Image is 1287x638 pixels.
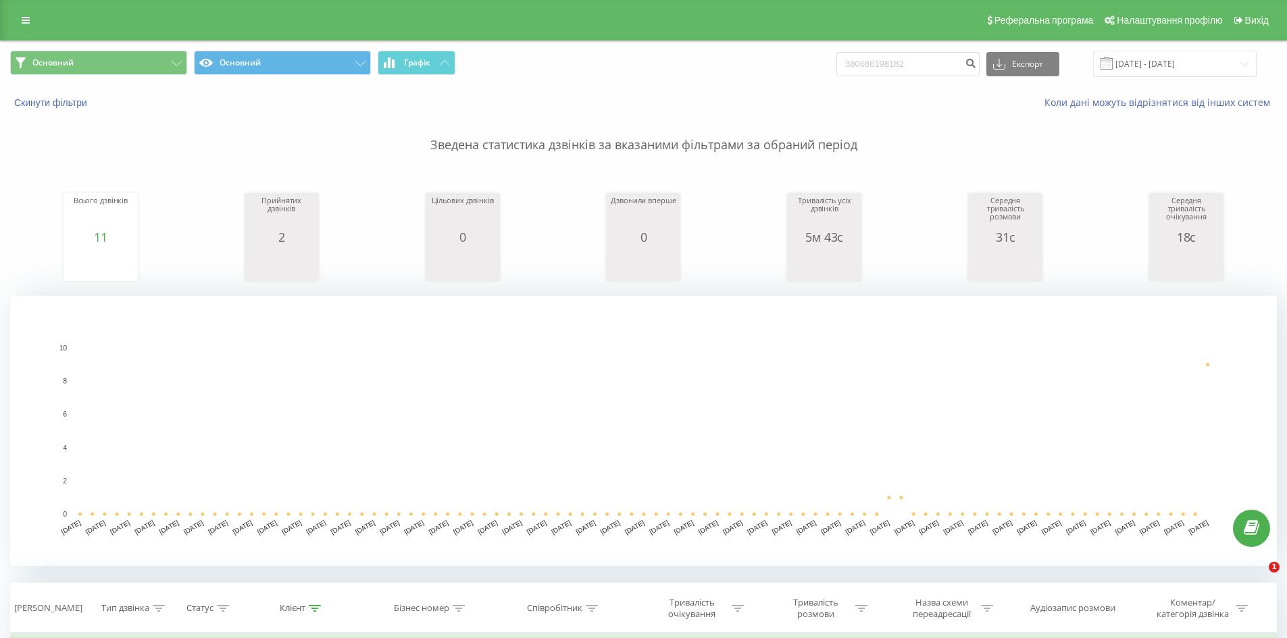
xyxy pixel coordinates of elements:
svg: A chart. [1153,244,1220,284]
text: [DATE] [256,519,278,535]
div: Середня тривалість розмови [971,196,1039,230]
div: [PERSON_NAME] [14,603,82,614]
text: [DATE] [232,519,254,535]
text: [DATE] [1187,519,1209,535]
button: Експорт [986,52,1059,76]
text: 8 [63,377,67,385]
text: [DATE] [403,519,425,535]
span: 1 [1269,562,1280,573]
text: [DATE] [819,519,842,535]
div: Назва схеми переадресації [905,597,978,620]
text: [DATE] [550,519,572,535]
div: Співробітник [527,603,582,614]
text: [DATE] [60,519,82,535]
div: 5м 43с [790,230,858,244]
text: [DATE] [917,519,940,535]
text: [DATE] [84,519,107,535]
text: [DATE] [942,519,965,535]
svg: A chart. [609,244,677,284]
text: [DATE] [991,519,1013,535]
div: 31с [971,230,1039,244]
text: [DATE] [182,519,205,535]
text: [DATE] [526,519,548,535]
span: Графік [404,58,430,68]
div: Дзвонили вперше [609,196,677,230]
p: Зведена статистика дзвінків за вказаними фільтрами за обраний період [10,109,1277,154]
span: Налаштування профілю [1117,15,1222,26]
div: 0 [609,230,677,244]
div: 11 [67,230,134,244]
div: Прийнятих дзвінків [248,196,316,230]
div: Коментар/категорія дзвінка [1153,597,1232,620]
div: A chart. [10,296,1277,566]
text: [DATE] [893,519,915,535]
a: Коли дані можуть відрізнятися вiд інших систем [1044,96,1277,109]
text: [DATE] [476,519,499,535]
text: [DATE] [207,519,229,535]
div: Середня тривалість очікування [1153,196,1220,230]
button: Графік [378,51,455,75]
div: Тривалість усіх дзвінків [790,196,858,230]
text: [DATE] [501,519,524,535]
text: [DATE] [1114,519,1136,535]
div: Тип дзвінка [101,603,149,614]
svg: A chart. [790,244,858,284]
div: Всього дзвінків [67,196,134,230]
text: [DATE] [1065,519,1087,535]
text: [DATE] [158,519,180,535]
text: [DATE] [673,519,695,535]
text: [DATE] [967,519,989,535]
div: Бізнес номер [394,603,449,614]
div: Статус [186,603,213,614]
span: Основний [32,57,74,68]
button: Основний [10,51,187,75]
text: [DATE] [354,519,376,535]
text: [DATE] [1089,519,1111,535]
text: [DATE] [746,519,768,535]
text: [DATE] [648,519,670,535]
iframe: Intercom live chat [1241,562,1273,594]
text: [DATE] [378,519,401,535]
svg: A chart. [67,244,134,284]
text: [DATE] [697,519,720,535]
text: 4 [63,444,67,452]
svg: A chart. [248,244,316,284]
text: [DATE] [1015,519,1038,535]
text: 0 [63,510,67,518]
text: 6 [63,411,67,419]
text: [DATE] [109,519,131,535]
button: Скинути фільтри [10,97,94,109]
div: 2 [248,230,316,244]
span: Вихід [1245,15,1269,26]
div: Тривалість розмови [780,597,852,620]
svg: A chart. [429,244,497,284]
text: [DATE] [133,519,155,535]
text: [DATE] [452,519,474,535]
button: Основний [194,51,371,75]
text: [DATE] [1040,519,1063,535]
input: Пошук за номером [836,52,980,76]
text: [DATE] [624,519,646,535]
text: [DATE] [771,519,793,535]
span: Реферальна програма [994,15,1094,26]
text: [DATE] [574,519,597,535]
text: 10 [59,344,68,352]
div: Цільових дзвінків [429,196,497,230]
div: Клієнт [280,603,305,614]
text: [DATE] [722,519,744,535]
div: 0 [429,230,497,244]
div: Тривалість очікування [656,597,728,620]
text: [DATE] [844,519,866,535]
svg: A chart. [971,244,1039,284]
text: [DATE] [428,519,450,535]
div: Аудіозапис розмови [1030,603,1115,614]
text: [DATE] [795,519,817,535]
text: [DATE] [305,519,327,535]
text: [DATE] [330,519,352,535]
